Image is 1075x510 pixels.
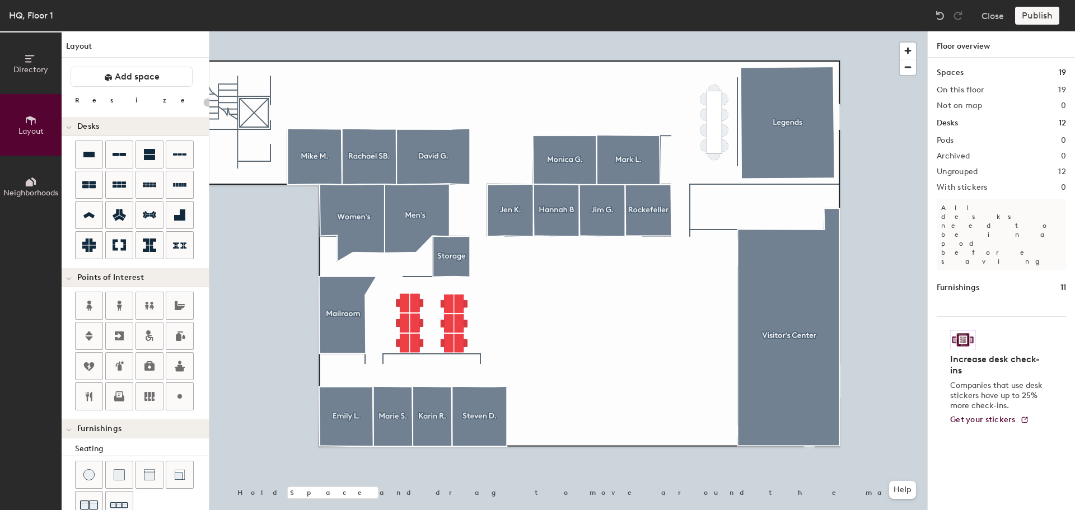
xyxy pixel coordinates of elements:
[937,183,988,192] h2: With stickers
[937,282,979,294] h1: Furnishings
[75,461,103,489] button: Stool
[1060,282,1066,294] h1: 11
[950,415,1016,424] span: Get your stickers
[937,67,964,79] h1: Spaces
[937,167,978,176] h2: Ungrouped
[18,127,44,136] span: Layout
[1061,152,1066,161] h2: 0
[114,469,125,480] img: Cushion
[1058,86,1066,95] h2: 19
[950,381,1046,411] p: Companies that use desk stickers have up to 25% more check-ins.
[937,199,1066,270] p: All desks need to be in a pod before saving
[71,67,193,87] button: Add space
[981,7,1004,25] button: Close
[889,481,916,499] button: Help
[950,330,976,349] img: Sticker logo
[105,461,133,489] button: Cushion
[75,96,199,105] div: Resize
[928,31,1075,58] h1: Floor overview
[937,136,954,145] h2: Pods
[1059,117,1066,129] h1: 12
[77,424,121,433] span: Furnishings
[115,71,160,82] span: Add space
[937,152,970,161] h2: Archived
[9,8,53,22] div: HQ, Floor 1
[1061,101,1066,110] h2: 0
[1059,67,1066,79] h1: 19
[1061,183,1066,192] h2: 0
[1058,167,1066,176] h2: 12
[952,10,964,21] img: Redo
[62,40,209,58] h1: Layout
[77,122,99,131] span: Desks
[3,188,58,198] span: Neighborhoods
[75,443,209,455] div: Seating
[950,415,1029,425] a: Get your stickers
[174,469,185,480] img: Couch (corner)
[166,461,194,489] button: Couch (corner)
[144,469,155,480] img: Couch (middle)
[1061,136,1066,145] h2: 0
[937,101,982,110] h2: Not on map
[83,469,95,480] img: Stool
[937,117,958,129] h1: Desks
[934,10,946,21] img: Undo
[135,461,163,489] button: Couch (middle)
[950,354,1046,376] h4: Increase desk check-ins
[77,273,144,282] span: Points of Interest
[13,65,48,74] span: Directory
[937,86,984,95] h2: On this floor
